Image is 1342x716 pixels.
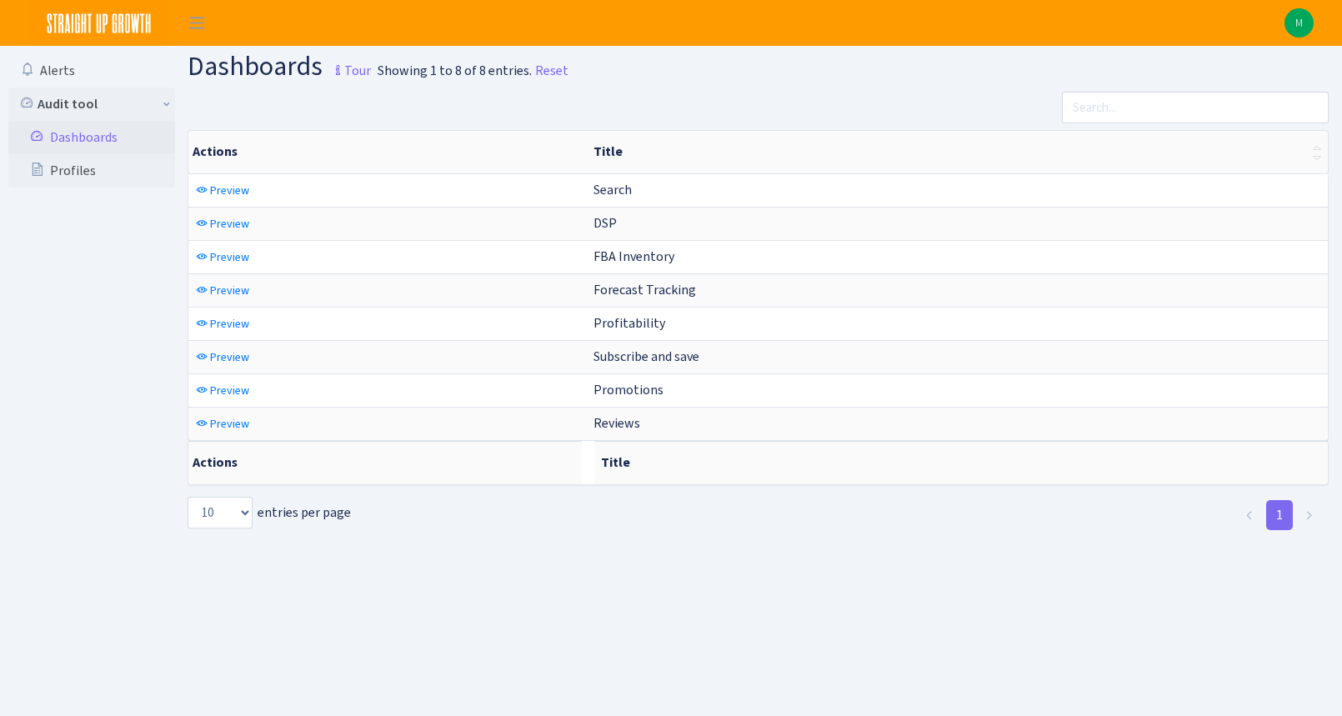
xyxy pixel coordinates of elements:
[192,244,253,270] a: Preview
[587,131,1328,173] th: Title : activate to sort column ascending
[593,281,696,298] span: Forecast Tracking
[176,9,218,37] button: Toggle navigation
[192,311,253,337] a: Preview
[323,48,371,83] a: Tour
[593,181,632,198] span: Search
[192,411,253,437] a: Preview
[210,283,249,298] span: Preview
[593,214,617,232] span: DSP
[593,414,640,432] span: Reviews
[210,416,249,432] span: Preview
[593,314,665,332] span: Profitability
[594,441,1328,484] th: Title
[593,348,699,365] span: Subscribe and save
[8,88,175,121] a: Audit tool
[210,383,249,398] span: Preview
[188,53,371,85] h1: Dashboards
[192,278,253,303] a: Preview
[535,61,568,81] a: Reset
[8,54,175,88] a: Alerts
[1284,8,1314,38] img: Michael Sette
[188,497,351,528] label: entries per page
[593,248,674,265] span: FBA Inventory
[192,344,253,370] a: Preview
[188,441,582,484] th: Actions
[188,497,253,528] select: entries per page
[8,121,175,154] a: Dashboards
[210,349,249,365] span: Preview
[1266,500,1293,530] a: 1
[210,249,249,265] span: Preview
[192,378,253,403] a: Preview
[210,316,249,332] span: Preview
[192,178,253,203] a: Preview
[1062,92,1329,123] input: Search...
[210,183,249,198] span: Preview
[8,154,175,188] a: Profiles
[1284,8,1314,38] a: M
[593,381,663,398] span: Promotions
[188,131,587,173] th: Actions
[210,216,249,232] span: Preview
[328,57,371,85] small: Tour
[192,211,253,237] a: Preview
[378,61,532,81] div: Showing 1 to 8 of 8 entries.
